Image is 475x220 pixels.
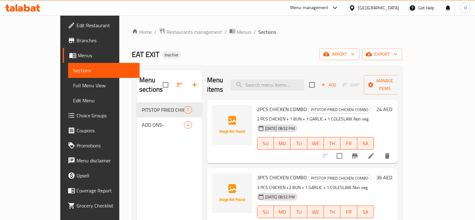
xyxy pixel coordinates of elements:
span: Add [320,81,337,89]
span: 2PCS CHICKEN COMBO [257,105,307,114]
span: Select to update [333,149,346,162]
span: Sections [258,28,276,36]
li: / [154,28,156,36]
span: ADD ONS- [142,121,184,129]
a: Menu disclaimer [63,153,140,168]
span: WE [310,207,321,217]
a: Upsell [63,168,140,183]
img: 2PCS CHICKEN COMBO [212,105,252,145]
span: MO [276,139,288,148]
h2: Menu items [207,75,223,94]
a: Full Menu View [68,78,140,93]
button: Add section [187,77,202,92]
span: Menu disclaimer [77,157,135,164]
span: Sections [73,67,135,74]
span: EAT EXIT [132,47,160,61]
button: TH [324,206,340,218]
span: MO [276,207,288,217]
span: TH [326,207,338,217]
span: PITSTOP FRIED CHICKEN COMBO [309,175,371,182]
button: WE [307,206,324,218]
button: MO [274,206,290,218]
span: 7 [184,107,191,113]
span: Menus [237,28,251,36]
span: 4 [184,122,191,128]
span: SU [260,139,271,148]
button: FR [340,206,357,218]
a: Edit menu item [367,152,375,160]
a: Restaurants management [159,28,222,36]
h6: 36 AED [376,173,392,182]
div: Inactive [162,51,181,59]
a: Home [132,28,152,36]
button: delete [380,148,395,163]
span: export [367,50,397,58]
div: PITSTOP FRIED CHICKEN COMBO7 [137,102,202,117]
span: Upsell [77,172,135,179]
span: H [464,4,467,11]
div: PITSTOP FRIED CHICKEN COMBO [142,106,184,114]
span: TH [326,139,338,148]
li: / [254,28,256,36]
div: PITSTOP FRIED CHICKEN COMBO [308,106,371,114]
span: Choice Groups [77,112,135,119]
span: 3PCS CHICKEN COMBO [257,173,307,182]
span: FR [343,139,354,148]
a: Menus [63,48,140,63]
span: Edit Restaurant [77,22,135,29]
input: search [230,79,304,90]
div: items [184,121,192,129]
button: SA [357,137,374,150]
span: Add item [319,80,339,90]
a: Promotions [63,138,140,153]
span: FR [343,207,354,217]
a: Grocery Checklist [63,198,140,213]
span: [DATE] 08:52 PM [263,125,297,131]
a: Coupons [63,123,140,138]
div: PITSTOP FRIED CHICKEN COMBO [308,174,371,182]
button: FR [340,137,357,150]
span: PITSTOP FRIED CHICKEN COMBO [309,106,371,113]
a: Choice Groups [63,108,140,123]
nav: Menu sections [137,100,202,135]
li: / [225,28,227,36]
a: Menus [229,28,251,36]
img: 3PCS CHICKEN COMBO [212,173,252,213]
button: WE [307,137,324,150]
span: TU [293,139,304,148]
h2: Menu sections [139,75,163,94]
button: SU [257,137,274,150]
button: MO [274,137,290,150]
div: Menu-management [290,4,329,12]
button: TU [290,137,307,150]
span: Select all sections [159,78,172,91]
button: SU [257,206,274,218]
a: Sections [68,63,140,78]
div: items [184,106,192,114]
button: Branch-specific-item [347,148,362,163]
span: Full Menu View [73,82,135,89]
button: Add [319,80,339,90]
a: Edit Menu [68,93,140,108]
button: import [319,49,359,60]
span: Select section first [339,80,364,90]
span: WE [310,139,321,148]
span: Edit Menu [73,97,135,104]
div: ADD ONS-4 [137,117,202,132]
span: SA [360,139,371,148]
p: 3 PCS CHICKEN +2 BUN + 1 GARLIC + 1 COLESLAW. Non veg [257,184,374,192]
span: Restaurants management [166,28,222,36]
span: Grocery Checklist [77,202,135,209]
span: Manage items [369,77,401,93]
button: TU [290,206,307,218]
h6: 24 AED [376,105,392,114]
nav: breadcrumb [132,28,402,36]
span: Menus [78,52,135,59]
span: Coverage Report [77,187,135,194]
span: SA [360,207,371,217]
span: [DATE] 08:52 PM [263,194,297,200]
a: Branches [63,33,140,48]
a: Edit Restaurant [63,18,140,33]
span: Promotions [77,142,135,149]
